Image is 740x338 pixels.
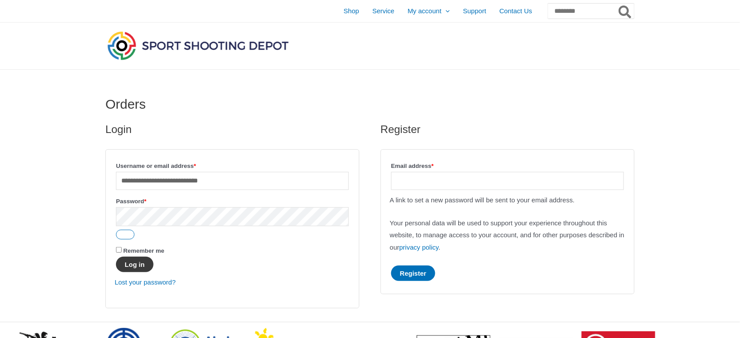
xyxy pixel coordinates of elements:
p: A link to set a new password will be sent to your email address. [390,194,625,206]
span: Remember me [123,247,164,254]
label: Email address [391,160,624,172]
input: Remember me [116,247,122,253]
h2: Register [381,122,635,137]
h1: Orders [105,96,635,112]
label: Password [116,195,349,207]
button: Log in [116,257,153,272]
label: Username or email address [116,160,349,172]
button: Register [391,266,435,281]
a: Lost your password? [115,278,176,286]
p: Your personal data will be used to support your experience throughout this website, to manage acc... [390,217,625,254]
h2: Login [105,122,359,137]
a: privacy policy [400,243,439,251]
button: Show password [116,230,135,239]
button: Search [617,4,634,19]
img: Sport Shooting Depot [105,29,291,62]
